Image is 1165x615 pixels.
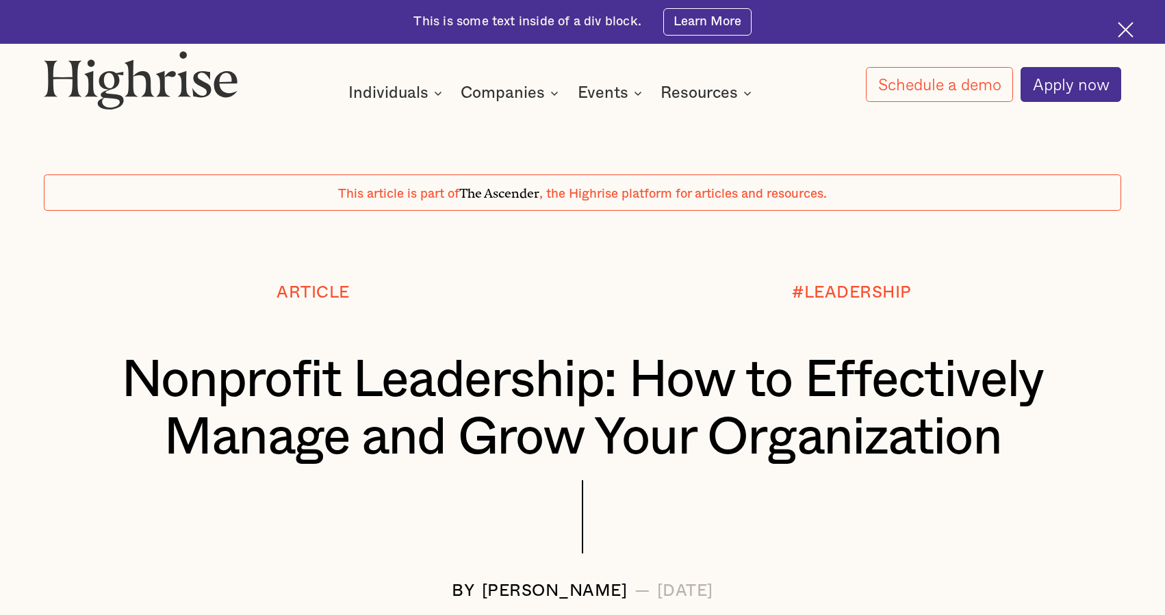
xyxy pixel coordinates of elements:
[277,284,350,302] div: Article
[792,284,912,302] div: #LEADERSHIP
[348,85,428,101] div: Individuals
[413,13,641,30] div: This is some text inside of a div block.
[1118,22,1134,38] img: Cross icon
[459,183,539,198] span: The Ascender
[578,85,628,101] div: Events
[44,51,239,109] img: Highrise logo
[866,67,1014,102] a: Schedule a demo
[482,582,628,600] div: [PERSON_NAME]
[1021,67,1122,103] a: Apply now
[461,85,545,101] div: Companies
[663,8,752,36] a: Learn More
[539,187,827,200] span: , the Highrise platform for articles and resources.
[635,582,650,600] div: —
[338,187,459,200] span: This article is part of
[657,582,713,600] div: [DATE]
[88,352,1076,467] h1: Nonprofit Leadership: How to Effectively Manage and Grow Your Organization
[661,85,738,101] div: Resources
[452,582,474,600] div: BY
